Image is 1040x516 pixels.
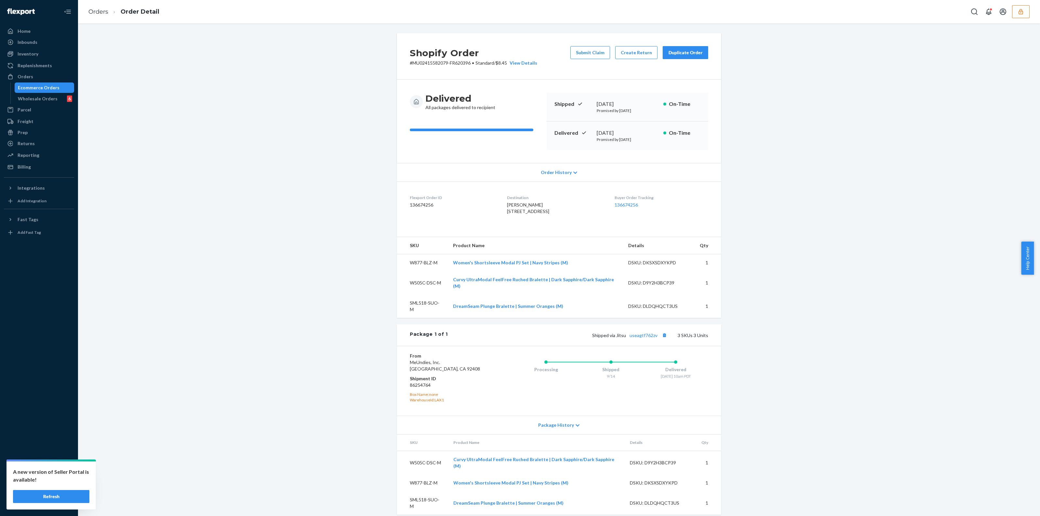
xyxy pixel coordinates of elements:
span: Order History [541,169,572,176]
a: Women's Shortsleeve Modal PJ Set | Navy Stripes (M) [453,260,568,265]
span: MeUndies, Inc. [GEOGRAPHIC_DATA], CA 92408 [410,359,480,371]
a: Wholesale Orders6 [15,94,74,104]
a: Freight [4,116,74,127]
th: Product Name [448,434,625,451]
h3: Delivered [425,93,495,104]
a: Home [4,26,74,36]
dt: Flexport Order ID [410,195,497,200]
div: Fast Tags [18,216,38,223]
h2: Shopify Order [410,46,537,60]
button: Fast Tags [4,214,74,225]
a: Parcel [4,105,74,115]
td: W877-BLZ-M [397,474,448,491]
dt: Buyer Order Tracking [615,195,708,200]
td: W505C-DSC-M [397,271,448,295]
p: # MU02415582079-FR620396 / $8.45 [410,60,537,66]
a: Order Detail [121,8,159,15]
div: 9/14 [578,373,643,379]
div: Wholesale Orders [18,95,58,102]
td: 1 [695,271,721,295]
div: All packages delivered to recipient [425,93,495,111]
a: DreamSeam Plunge Bralette | Summer Oranges (M) [453,500,564,506]
div: Shipped [578,366,643,373]
div: [DATE] [597,100,658,108]
a: Reporting [4,150,74,160]
button: Give Feedback [4,498,74,508]
td: 1 [696,451,721,474]
div: Replenishments [18,62,52,69]
img: Flexport logo [7,8,35,15]
a: Prep [4,127,74,138]
th: Qty [695,237,721,254]
dd: 136674256 [410,202,497,208]
a: Orders [88,8,108,15]
a: Orders [4,71,74,82]
a: Inbounds [4,37,74,47]
a: Replenishments [4,60,74,71]
p: Delivered [554,129,591,137]
td: 1 [695,295,721,318]
button: Open Search Box [968,5,981,18]
div: Inbounds [18,39,37,45]
td: W877-BLZ-M [397,254,448,271]
div: Parcel [18,107,31,113]
span: Standard [475,60,494,66]
a: Add Integration [4,196,74,206]
th: SKU [397,237,448,254]
th: Details [623,237,695,254]
div: DSKU: DLDQHQCT3US [630,500,691,506]
p: A new version of Seller Portal is available! [13,468,89,484]
p: On-Time [669,100,700,108]
iframe: Opens a widget where you can chat to one of our agents [999,497,1033,513]
span: Shipped via Jitsu [592,333,669,338]
dt: From [410,353,487,359]
a: Settings [4,465,74,475]
button: Create Return [615,46,657,59]
div: Delivered [643,366,708,373]
button: Submit Claim [570,46,610,59]
p: On-Time [669,129,700,137]
div: Box Name: none [410,392,487,397]
button: View Details [507,60,537,66]
a: Add Fast Tag [4,227,74,238]
td: 1 [696,491,721,515]
div: Prep [18,129,28,136]
dt: Shipment ID [410,375,487,382]
div: Ecommerce Orders [18,84,59,91]
a: useagtf762zv [630,333,657,338]
a: DreamSeam Plunge Bralette | Summer Oranges (M) [453,303,563,309]
ol: breadcrumbs [83,2,164,21]
div: Add Fast Tag [18,230,41,235]
a: Ecommerce Orders [15,82,74,93]
span: [PERSON_NAME] [STREET_ADDRESS] [507,202,549,214]
button: Copy tracking number [660,331,669,339]
div: 6 [67,95,72,102]
th: Details [625,434,696,451]
div: Inventory [18,51,38,57]
button: Talk to Support [4,476,74,486]
th: Product Name [448,237,623,254]
button: Integrations [4,183,74,193]
div: Orders [18,73,33,80]
button: Open account menu [996,5,1009,18]
div: [DATE] [597,129,658,137]
a: Women's Shortsleeve Modal PJ Set | Navy Stripes (M) [453,480,568,485]
td: W505C-DSC-M [397,451,448,474]
button: Help Center [1021,242,1034,275]
a: Returns [4,138,74,149]
div: Processing [513,366,578,373]
dt: Destination [507,195,604,200]
a: Help Center [4,487,74,497]
a: 136674256 [615,202,638,208]
dd: 86254764 [410,382,487,388]
div: 3 SKUs 3 Units [448,331,708,339]
div: Freight [18,118,33,125]
div: DSKU: DKSXSDXYKPD [628,259,689,266]
div: Package 1 of 1 [410,331,448,339]
th: Qty [696,434,721,451]
button: Refresh [13,490,89,503]
div: DSKU: D9Y2H3BCP39 [628,280,689,286]
div: Duplicate Order [668,49,703,56]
